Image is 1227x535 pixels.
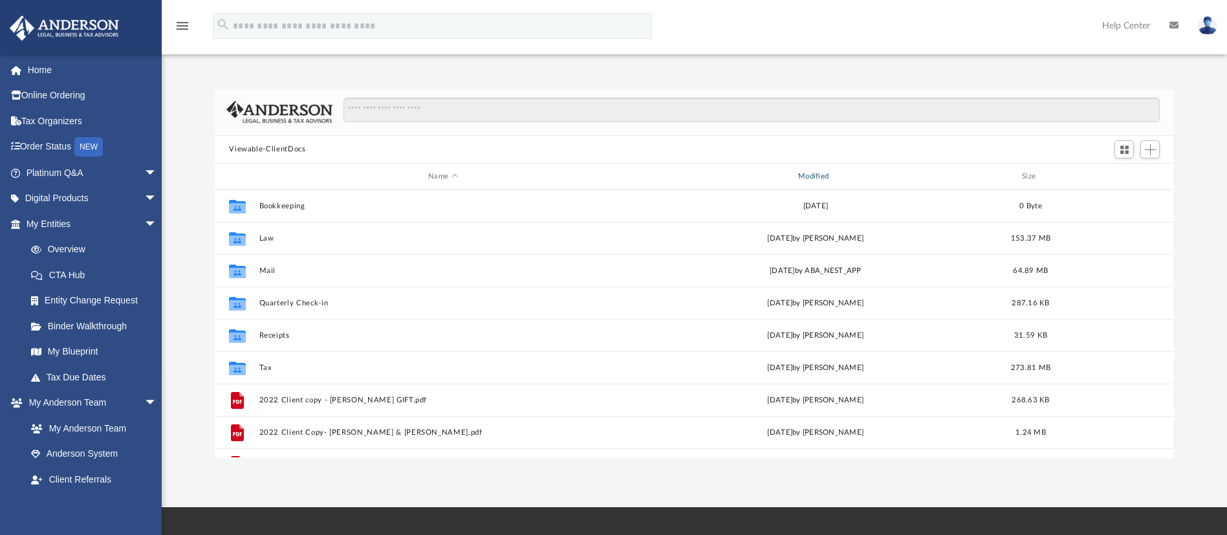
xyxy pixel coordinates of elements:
div: [DATE] by ABA_NEST_APP [632,265,999,277]
button: 2022 Client Copy- [PERSON_NAME] & [PERSON_NAME].pdf [259,428,627,437]
div: [DATE] by [PERSON_NAME] [632,298,999,309]
div: Modified [632,171,999,182]
a: Tax Due Dates [18,364,177,390]
div: [DATE] by [PERSON_NAME] [632,362,999,374]
input: Search files and folders [343,98,1160,122]
img: Anderson Advisors Platinum Portal [6,16,123,41]
div: grid [215,190,1173,457]
span: 1.24 MB [1015,429,1046,436]
button: Tax [259,364,627,372]
a: Online Ordering [9,83,177,109]
div: [DATE] by [PERSON_NAME] [632,233,999,245]
div: [DATE] [632,201,999,212]
a: Overview [18,237,177,263]
div: Size [1005,171,1057,182]
a: My Anderson Teamarrow_drop_down [9,390,170,416]
a: menu [175,25,190,34]
span: arrow_drop_down [144,186,170,212]
button: Switch to Grid View [1114,140,1134,158]
a: Tax Organizers [9,108,177,134]
a: Digital Productsarrow_drop_down [9,186,177,212]
button: Law [259,234,627,243]
a: Client Referrals [18,466,170,492]
span: 153.37 MB [1011,235,1050,242]
i: menu [175,18,190,34]
a: Home [9,57,177,83]
span: arrow_drop_down [144,211,170,237]
span: 268.63 KB [1012,397,1050,404]
span: arrow_drop_down [144,160,170,186]
a: Anderson System [18,441,170,467]
button: Receipts [259,331,627,340]
span: 273.81 MB [1011,364,1050,371]
a: CTA Hub [18,262,177,288]
span: 0 Byte [1020,202,1043,210]
i: search [216,17,230,32]
a: Platinum Q&Aarrow_drop_down [9,160,177,186]
a: Order StatusNEW [9,134,177,160]
div: id [1063,171,1153,182]
div: NEW [74,137,103,157]
button: Quarterly Check-in [259,299,627,307]
a: My Entitiesarrow_drop_down [9,211,177,237]
button: Add [1140,140,1160,158]
button: 2022 Client copy - [PERSON_NAME] GIFT.pdf [259,396,627,404]
div: [DATE] by [PERSON_NAME] [632,330,999,342]
div: Name [259,171,626,182]
a: My Blueprint [18,339,170,365]
span: 31.59 KB [1014,332,1047,339]
a: Entity Change Request [18,288,177,314]
div: [DATE] by [PERSON_NAME] [632,395,999,406]
button: Bookkeeping [259,202,627,210]
img: User Pic [1198,16,1217,35]
button: Mail [259,267,627,275]
span: arrow_drop_down [144,390,170,417]
span: 287.16 KB [1012,300,1050,307]
a: My Anderson Team [18,415,164,441]
a: Binder Walkthrough [18,313,177,339]
button: Viewable-ClientDocs [229,144,305,155]
span: 64.89 MB [1014,267,1048,274]
div: [DATE] by [PERSON_NAME] [632,427,999,439]
div: id [221,171,253,182]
